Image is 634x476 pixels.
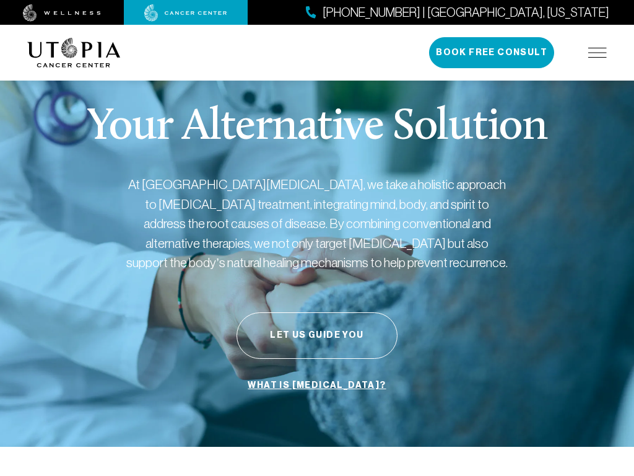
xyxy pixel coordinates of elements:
[588,48,607,58] img: icon-hamburger
[323,4,609,22] span: [PHONE_NUMBER] | [GEOGRAPHIC_DATA], [US_STATE]
[27,38,121,68] img: logo
[87,105,547,150] p: Your Alternative Solution
[306,4,609,22] a: [PHONE_NUMBER] | [GEOGRAPHIC_DATA], [US_STATE]
[144,4,227,22] img: cancer center
[237,312,397,359] button: Let Us Guide You
[429,37,554,68] button: Book Free Consult
[125,175,509,273] p: At [GEOGRAPHIC_DATA][MEDICAL_DATA], we take a holistic approach to [MEDICAL_DATA] treatment, inte...
[245,374,389,397] a: What is [MEDICAL_DATA]?
[23,4,101,22] img: wellness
